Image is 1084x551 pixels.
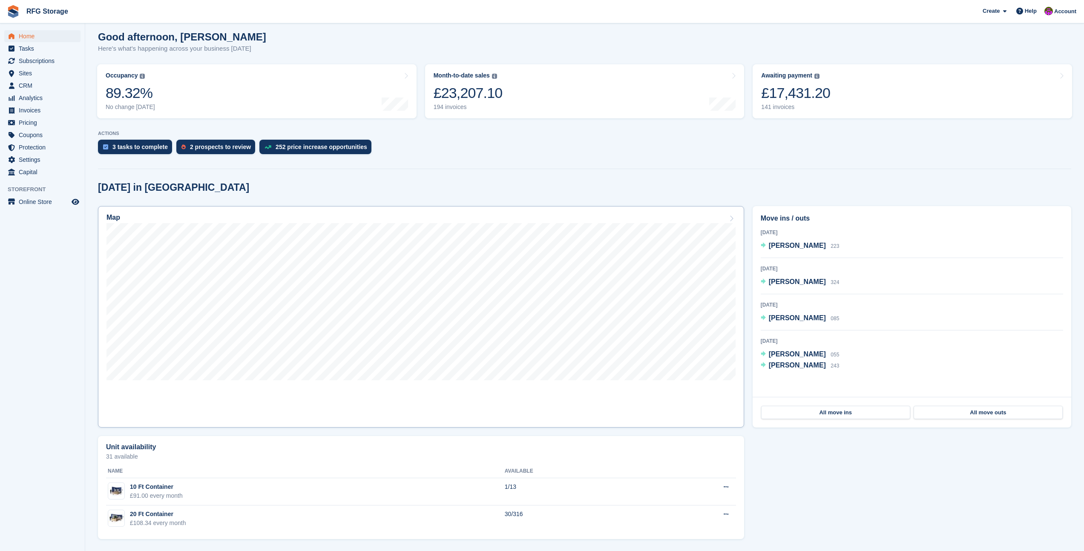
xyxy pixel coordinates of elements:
[753,64,1072,118] a: Awaiting payment £17,431.20 141 invoices
[4,104,81,116] a: menu
[4,129,81,141] a: menu
[19,43,70,55] span: Tasks
[761,301,1063,309] div: [DATE]
[19,141,70,153] span: Protection
[98,206,744,428] a: Map
[130,510,186,519] div: 20 Ft Container
[106,84,155,102] div: 89.32%
[769,362,826,369] span: [PERSON_NAME]
[769,314,826,321] span: [PERSON_NAME]
[425,64,745,118] a: Month-to-date sales £23,207.10 194 invoices
[4,80,81,92] a: menu
[106,103,155,111] div: No change [DATE]
[130,519,186,528] div: £108.34 every month
[181,144,186,149] img: prospect-51fa495bee0391a8d652442698ab0144808aea92771e9ea1ae160a38d050c398.svg
[761,72,812,79] div: Awaiting payment
[434,103,503,111] div: 194 invoices
[19,117,70,129] span: Pricing
[761,349,840,360] a: [PERSON_NAME] 055
[130,491,183,500] div: £91.00 every month
[4,92,81,104] a: menu
[761,241,840,252] a: [PERSON_NAME] 223
[112,143,168,150] div: 3 tasks to complete
[1054,7,1076,16] span: Account
[769,242,826,249] span: [PERSON_NAME]
[4,55,81,67] a: menu
[1025,7,1037,15] span: Help
[761,406,910,419] a: All move ins
[983,7,1000,15] span: Create
[505,465,647,478] th: Available
[19,154,70,166] span: Settings
[505,478,647,505] td: 1/13
[4,141,81,153] a: menu
[98,44,266,54] p: Here's what's happening across your business [DATE]
[761,337,1063,345] div: [DATE]
[4,166,81,178] a: menu
[19,196,70,208] span: Online Store
[259,140,376,158] a: 252 price increase opportunities
[98,182,249,193] h2: [DATE] in [GEOGRAPHIC_DATA]
[761,265,1063,273] div: [DATE]
[108,512,124,524] img: 20-ft-container%20(6).jpg
[19,30,70,42] span: Home
[831,243,839,249] span: 223
[19,104,70,116] span: Invoices
[19,92,70,104] span: Analytics
[190,143,251,150] div: 2 prospects to review
[761,277,840,288] a: [PERSON_NAME] 324
[761,84,830,102] div: £17,431.20
[97,64,417,118] a: Occupancy 89.32% No change [DATE]
[106,443,156,451] h2: Unit availability
[140,74,145,79] img: icon-info-grey-7440780725fd019a000dd9b08b2336e03edf1995a4989e88bcd33f0948082b44.svg
[831,316,839,321] span: 085
[7,5,20,18] img: stora-icon-8386f47178a22dfd0bd8f6a31ec36ba5ce8667c1dd55bd0f319d3a0aa187defe.svg
[4,67,81,79] a: menu
[19,67,70,79] span: Sites
[106,72,138,79] div: Occupancy
[831,352,839,358] span: 055
[4,43,81,55] a: menu
[914,406,1063,419] a: All move outs
[831,363,839,369] span: 243
[106,453,736,459] p: 31 available
[434,84,503,102] div: £23,207.10
[19,166,70,178] span: Capital
[831,279,839,285] span: 324
[276,143,367,150] div: 252 price increase opportunities
[106,214,120,221] h2: Map
[4,117,81,129] a: menu
[761,360,840,371] a: [PERSON_NAME] 243
[108,485,124,497] img: 10-ft-container%20(4).jpg
[434,72,490,79] div: Month-to-date sales
[23,4,72,18] a: RFG Storage
[761,313,840,324] a: [PERSON_NAME] 085
[19,55,70,67] span: Subscriptions
[8,185,85,194] span: Storefront
[1044,7,1053,15] img: Laura Lawson
[103,144,108,149] img: task-75834270c22a3079a89374b754ae025e5fb1db73e45f91037f5363f120a921f8.svg
[761,229,1063,236] div: [DATE]
[4,30,81,42] a: menu
[761,103,830,111] div: 141 invoices
[769,350,826,358] span: [PERSON_NAME]
[761,213,1063,224] h2: Move ins / outs
[176,140,259,158] a: 2 prospects to review
[4,154,81,166] a: menu
[4,196,81,208] a: menu
[130,482,183,491] div: 10 Ft Container
[265,145,271,149] img: price_increase_opportunities-93ffe204e8149a01c8c9dc8f82e8f89637d9d84a8eef4429ea346261dce0b2c0.svg
[98,31,266,43] h1: Good afternoon, [PERSON_NAME]
[106,465,505,478] th: Name
[492,74,497,79] img: icon-info-grey-7440780725fd019a000dd9b08b2336e03edf1995a4989e88bcd33f0948082b44.svg
[814,74,819,79] img: icon-info-grey-7440780725fd019a000dd9b08b2336e03edf1995a4989e88bcd33f0948082b44.svg
[70,197,81,207] a: Preview store
[19,129,70,141] span: Coupons
[505,505,647,532] td: 30/316
[98,131,1071,136] p: ACTIONS
[19,80,70,92] span: CRM
[769,278,826,285] span: [PERSON_NAME]
[98,140,176,158] a: 3 tasks to complete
